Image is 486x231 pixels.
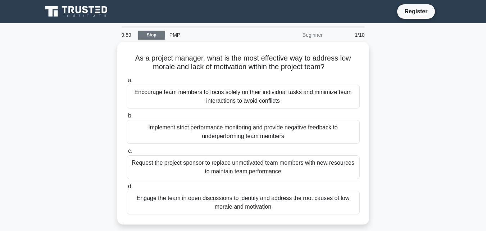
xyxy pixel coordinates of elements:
div: 1/10 [327,28,369,42]
div: PMP [165,28,264,42]
div: Beginner [264,28,327,42]
div: Encourage team members to focus solely on their individual tasks and minimize team interactions t... [127,85,360,108]
a: Stop [138,31,165,40]
div: Request the project sponsor to replace unmotivated team members with new resources to maintain te... [127,155,360,179]
h5: As a project manager, what is the most effective way to address low morale and lack of motivation... [126,54,360,72]
div: 9:59 [117,28,138,42]
div: Implement strict performance monitoring and provide negative feedback to underperforming team mem... [127,120,360,144]
span: a. [128,77,133,83]
div: Engage the team in open discussions to identify and address the root causes of low morale and mot... [127,191,360,214]
span: b. [128,112,133,119]
span: d. [128,183,133,189]
span: c. [128,148,132,154]
a: Register [400,7,432,16]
